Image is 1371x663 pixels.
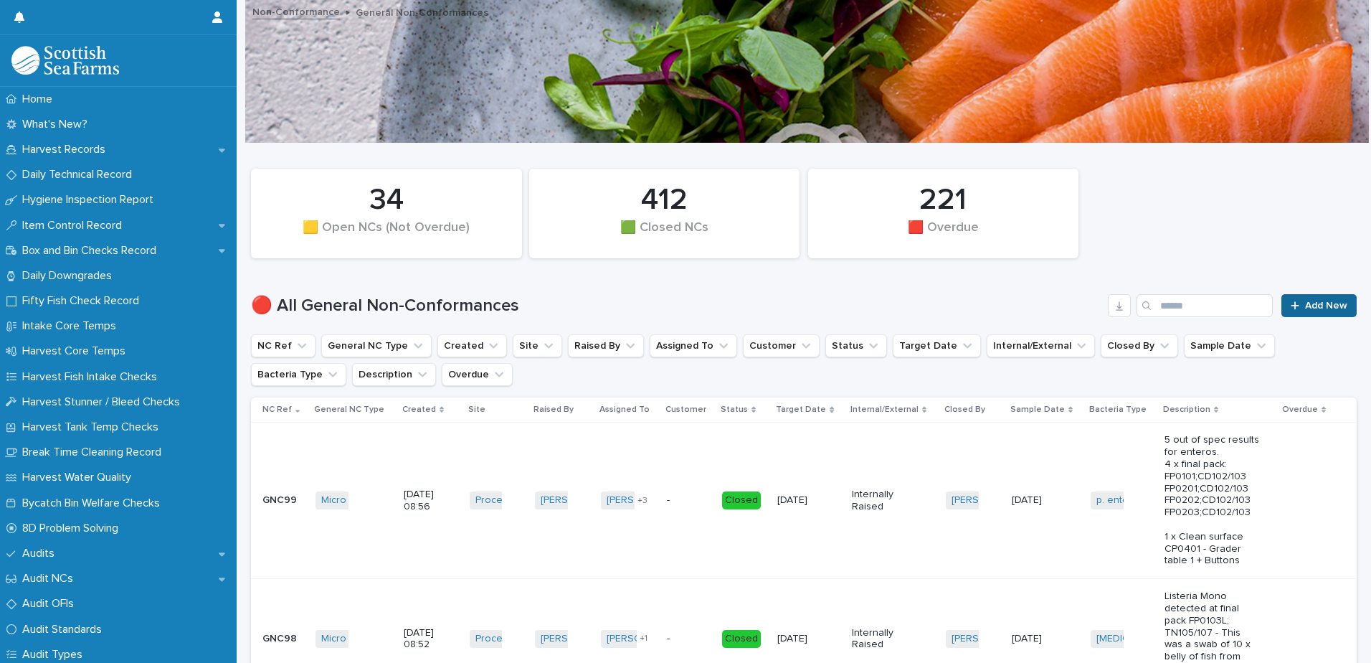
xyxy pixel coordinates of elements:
button: Status [825,334,887,357]
button: Site [513,334,562,357]
button: Target Date [893,334,981,357]
p: Fifty Fish Check Record [16,294,151,308]
div: Closed [722,630,761,648]
button: Description [352,363,436,386]
p: Internally Raised [852,489,900,513]
a: Add New [1281,294,1357,317]
a: [PERSON_NAME] [541,633,619,645]
p: Raised By [533,402,574,418]
p: Sample Date [1010,402,1065,418]
p: [DATE] 08:52 [404,627,452,652]
p: Bacteria Type [1089,402,1147,418]
p: 5 out of spec results for enteros. 4 x final pack: FP0101;CD102/103 FP0201;CD102/103 FP0202;CD102... [1164,434,1260,567]
p: Audit Types [16,648,94,662]
div: 🟨 Open NCs (Not Overdue) [275,220,498,250]
p: - [667,494,711,507]
p: NC Ref [262,402,292,418]
p: Description [1163,402,1210,418]
p: Overdue [1282,402,1318,418]
p: Audits [16,547,66,560]
p: Site [468,402,485,418]
p: Target Date [776,402,826,418]
span: + 1 [640,634,647,643]
p: Assigned To [599,402,650,418]
p: GNC98 [262,630,300,645]
p: Harvest Water Quality [16,471,143,484]
p: Customer [665,402,706,418]
a: [PERSON_NAME] [607,494,685,507]
p: Intake Core Temps [16,319,128,333]
p: Daily Technical Record [16,168,143,182]
p: Hygiene Inspection Report [16,193,165,207]
p: Item Control Record [16,219,133,232]
p: Audit NCs [16,572,85,586]
p: [DATE] [777,633,825,645]
a: [PERSON_NAME] [952,633,1030,645]
a: Non-Conformance [252,3,340,19]
p: Daily Downgrades [16,269,123,283]
p: Harvest Records [16,143,117,156]
a: Micro Out of Spec [321,633,404,645]
img: mMrefqRFQpe26GRNOUkG [11,46,119,75]
div: 34 [275,182,498,218]
a: Processing/Lerwick Factory (Gremista) [475,633,650,645]
a: Processing/Lerwick Factory (Gremista) [475,494,650,507]
div: 🟩 Closed NCs [554,220,776,250]
p: Closed By [944,402,985,418]
div: 🟥 Overdue [832,220,1055,250]
p: [DATE] [1012,633,1060,645]
button: General NC Type [321,334,432,357]
p: Harvest Fish Intake Checks [16,370,169,384]
p: [DATE] 08:56 [404,489,452,513]
button: Sample Date [1184,334,1275,357]
button: Customer [743,334,820,357]
p: Internal/External [850,402,919,418]
p: - [667,633,711,645]
button: Bacteria Type [251,363,346,386]
span: Add New [1305,301,1347,311]
a: [PERSON_NAME] [541,494,619,507]
p: Created [402,402,436,418]
p: GNC99 [262,492,300,507]
button: Overdue [442,363,513,386]
p: Break Time Cleaning Record [16,446,173,459]
p: Harvest Tank Temp Checks [16,420,170,434]
p: 8D Problem Solving [16,522,130,535]
p: [DATE] [777,494,825,507]
a: [PERSON_NAME] [952,494,1030,507]
div: 221 [832,182,1055,218]
p: Audit Standards [16,623,113,636]
div: 412 [554,182,776,218]
button: Internal/External [987,334,1095,357]
h1: 🔴 All General Non-Conformances [251,296,1102,316]
p: Harvest Core Temps [16,344,137,358]
button: NC Ref [251,334,316,357]
p: What's New? [16,118,99,131]
p: General NC Type [314,402,384,418]
p: [DATE] [1012,494,1060,507]
a: [PERSON_NAME] [607,633,685,645]
a: p. enterobacteriaceae [1096,494,1200,507]
button: Closed By [1101,334,1178,357]
p: Harvest Stunner / Bleed Checks [16,395,191,409]
input: Search [1137,294,1273,317]
button: Assigned To [650,334,737,357]
p: Status [721,402,748,418]
a: [MEDICAL_DATA] [1096,633,1174,645]
p: General Non-Conformances [356,4,488,19]
p: Box and Bin Checks Record [16,244,168,258]
button: Raised By [568,334,644,357]
p: Home [16,93,64,106]
button: Created [437,334,507,357]
p: Audit OFIs [16,597,85,611]
p: Bycatch Bin Welfare Checks [16,497,171,510]
a: Micro Out of Spec [321,494,404,507]
span: + 3 [637,497,647,505]
div: Closed [722,492,761,509]
p: Internally Raised [852,627,900,652]
tr: GNC99GNC99 Micro Out of Spec [DATE] 08:56Processing/Lerwick Factory (Gremista) [PERSON_NAME] [PER... [251,423,1357,579]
